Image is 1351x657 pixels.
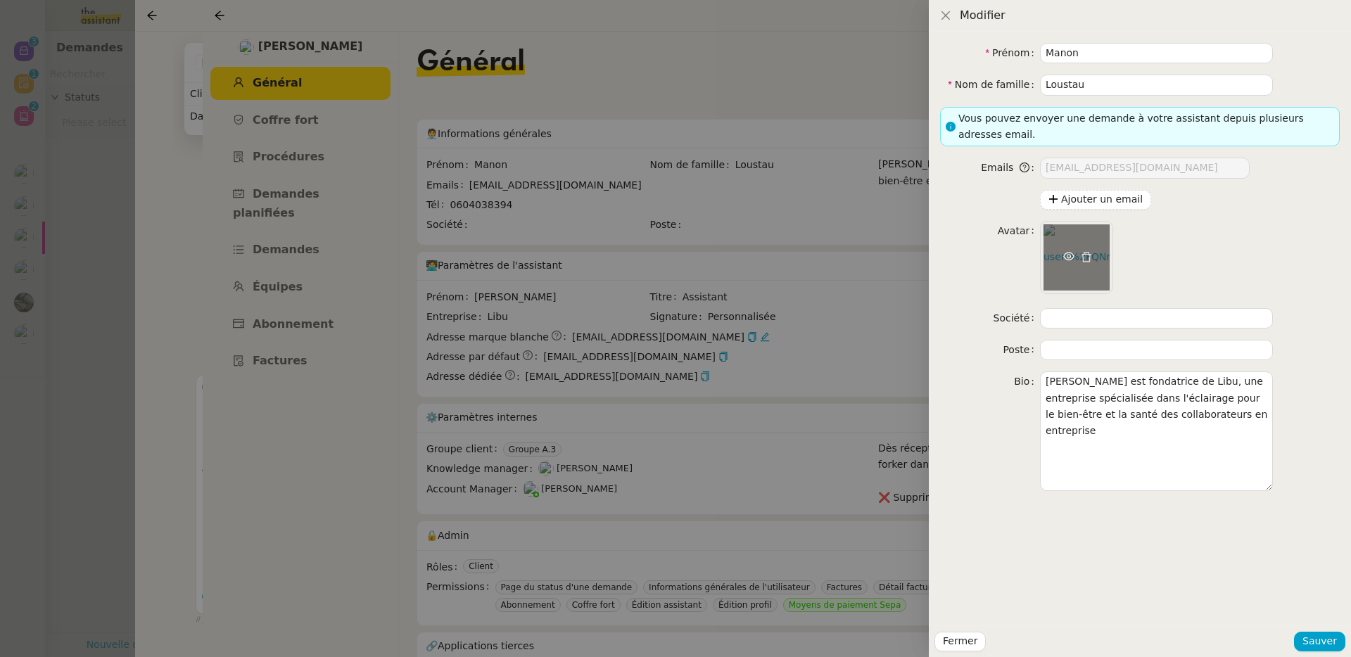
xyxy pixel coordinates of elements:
label: Bio [1014,371,1040,391]
button: Close [940,10,951,22]
a: Fichier de prévisualisation [1060,251,1077,262]
label: Avatar [998,221,1040,241]
label: Nom de famille [948,75,1040,94]
button: Sauver [1294,632,1345,651]
span: Fermer [943,633,977,649]
span: Modifier [960,8,1006,22]
span: Vous pouvez envoyer une demande à votre assistant depuis plusieurs adresses email. [958,113,1304,140]
button: Fermer [934,632,986,651]
label: Poste [1003,340,1040,359]
span: Ajouter un email [1061,191,1143,208]
button: Ajouter un email [1040,190,1151,210]
label: Société [994,308,1040,328]
span: Emails [981,162,1013,173]
button: Effacer le fichier [1077,249,1093,265]
span: Sauver [1302,633,1337,649]
label: Prénom [985,43,1040,63]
